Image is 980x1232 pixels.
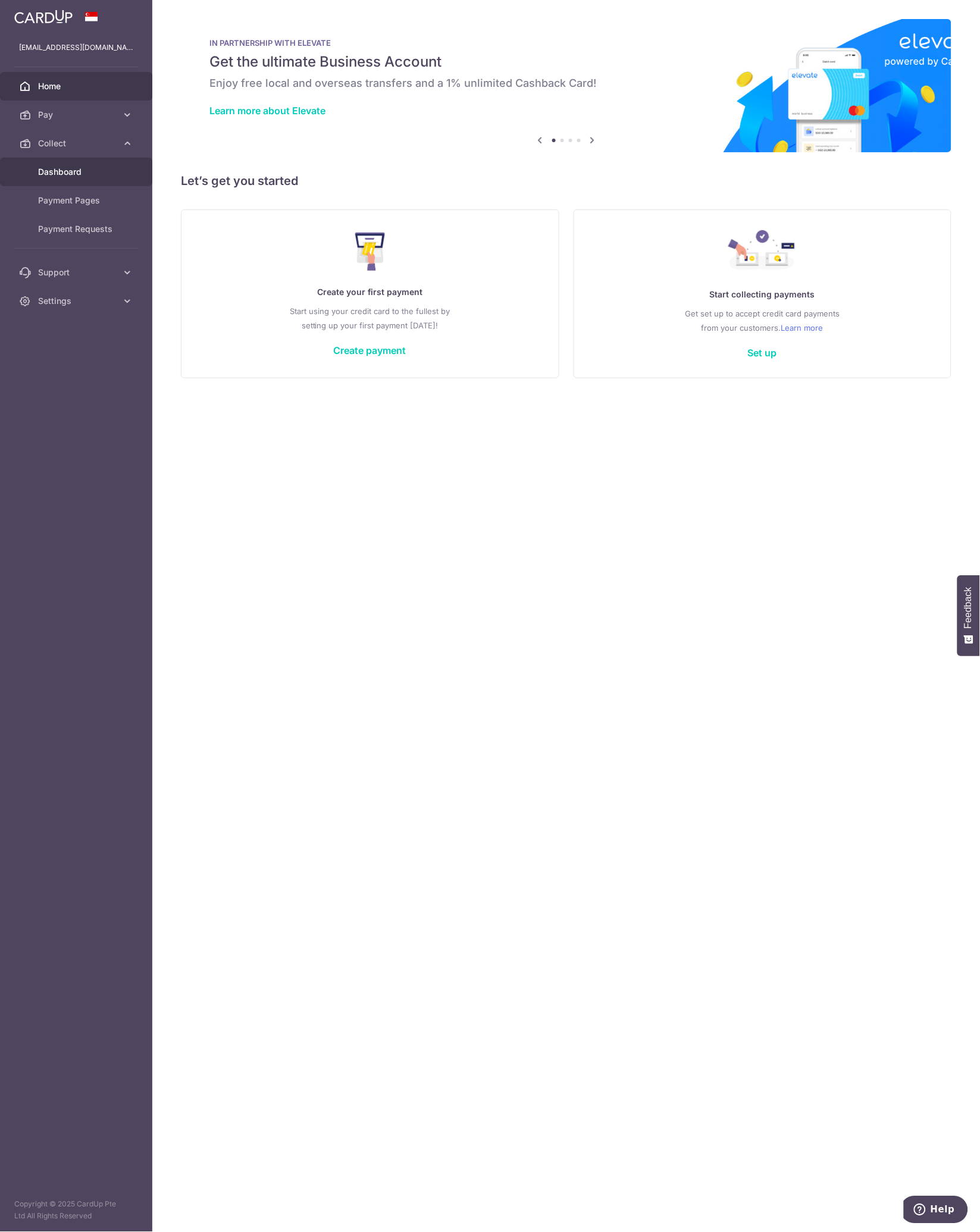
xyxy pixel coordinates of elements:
[209,52,923,71] h5: Get the ultimate Business Account
[38,80,117,92] span: Home
[38,223,117,235] span: Payment Requests
[904,1196,968,1226] iframe: Opens a widget where you can find more information
[38,295,117,307] span: Settings
[209,38,923,48] p: IN PARTNERSHIP WITH ELEVATE
[957,575,980,656] button: Feedback - Show survey
[14,10,73,24] img: CardUp
[181,19,951,152] img: Renovation banner
[38,166,117,178] span: Dashboard
[598,306,928,335] p: Get set up to accept credit card payments from your customers.
[598,287,928,302] p: Start collecting payments
[209,76,923,90] h6: Enjoy free local and overseas transfers and a 1% unlimited Cashback Card!
[963,587,974,629] span: Feedback
[209,105,325,117] a: Learn more about Elevate
[19,42,133,54] p: [EMAIL_ADDRESS][DOMAIN_NAME]
[38,267,117,278] span: Support
[38,109,117,121] span: Pay
[334,344,406,356] a: Create payment
[355,233,386,271] img: Make Payment
[728,230,796,273] img: Collect Payment
[38,137,117,149] span: Collect
[781,321,824,335] a: Learn more
[38,195,117,206] span: Payment Pages
[181,171,951,190] h5: Let’s get you started
[748,347,777,359] a: Set up
[205,285,535,299] p: Create your first payment
[205,304,535,333] p: Start using your credit card to the fullest by setting up your first payment [DATE]!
